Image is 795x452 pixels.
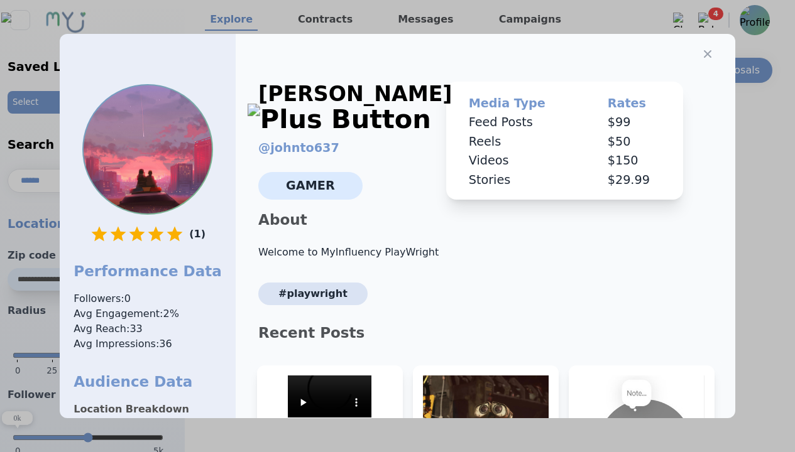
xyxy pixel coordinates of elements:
[451,132,590,152] td: Reels
[451,151,590,171] td: Videos
[258,141,339,155] a: @johnto637
[248,245,723,260] p: Welcome to MyInfluency PlayWright
[248,210,723,230] p: About
[248,104,431,135] img: Plus Button
[74,291,222,306] span: Followers: 0
[451,113,590,132] td: Feed Posts
[590,151,679,171] td: $ 150
[451,171,590,190] td: Stories
[74,321,222,336] span: Avg Reach: 33
[248,323,723,343] p: Recent Posts
[451,94,590,113] th: Media Type
[74,261,222,281] h1: Performance Data
[258,82,452,132] div: [PERSON_NAME]
[590,94,679,113] th: Rates
[74,372,222,392] h1: Audience Data
[189,225,206,244] p: ( 1 )
[590,132,679,152] td: $ 50
[84,85,212,213] img: Profile
[590,171,679,190] td: $ 29.99
[590,113,679,132] td: $ 99
[74,402,222,417] p: Location Breakdown
[74,336,222,352] span: Avg Impressions: 36
[258,282,368,305] span: #PlayWright
[74,306,222,321] span: Avg Engagement: 2 %
[258,172,363,200] span: Gamer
